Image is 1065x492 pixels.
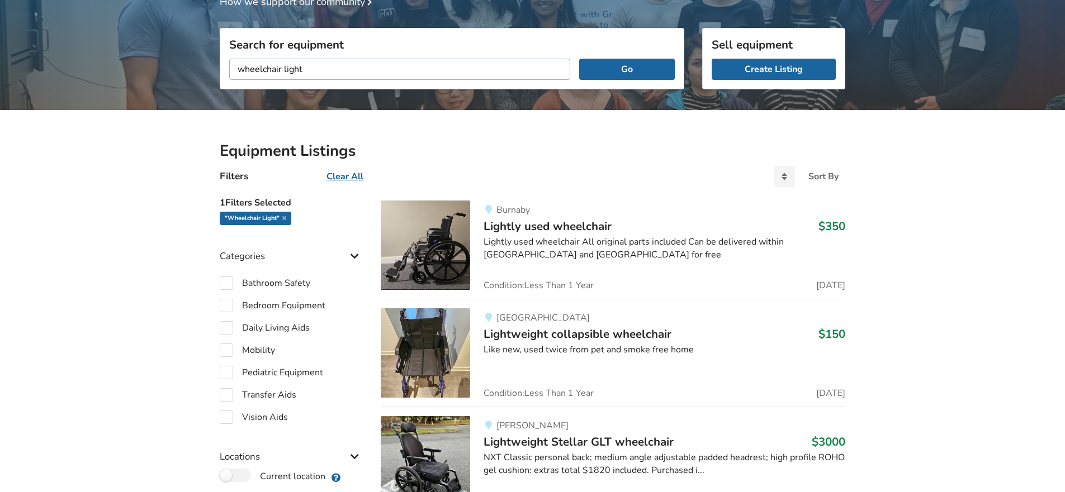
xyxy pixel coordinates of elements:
span: Lightly used wheelchair [484,218,612,234]
a: mobility-lightly used wheelchairBurnabyLightly used wheelchair$350Lightly used wheelchair All ori... [381,200,845,299]
span: Condition: Less Than 1 Year [484,389,594,398]
span: Condition: Less Than 1 Year [484,281,594,290]
span: [DATE] [816,281,845,290]
h4: Filters [220,170,248,183]
a: Create Listing [712,59,836,80]
label: Bathroom Safety [220,276,310,290]
label: Transfer Aids [220,388,296,402]
div: "wheelchair light" [220,212,291,225]
span: [PERSON_NAME] [496,419,569,432]
div: Sort By [808,172,839,181]
div: Lightly used wheelchair All original parts included Can be delivered within [GEOGRAPHIC_DATA] and... [484,236,845,261]
label: Current location [220,469,325,483]
u: Clear All [326,170,363,183]
h3: $150 [818,327,845,341]
div: NXT Classic personal back; medium angle adjustable padded headrest; high profile ROHO gel cushion... [484,451,845,477]
label: Mobility [220,343,275,357]
span: [GEOGRAPHIC_DATA] [496,312,590,324]
span: Lightweight Stellar GLT wheelchair [484,434,674,450]
h3: $3000 [812,434,845,449]
h3: $350 [818,219,845,233]
h3: Search for equipment [229,37,675,52]
label: Vision Aids [220,410,288,424]
img: mobility-lightweight collapsible wheelchair [381,308,470,398]
button: Go [579,59,675,80]
h5: 1 Filters Selected [220,192,363,212]
div: Categories [220,228,363,268]
label: Bedroom Equipment [220,299,325,312]
h3: Sell equipment [712,37,836,52]
span: Burnaby [496,204,530,216]
div: Like new, used twice from pet and smoke free home [484,343,845,356]
a: mobility-lightweight collapsible wheelchair[GEOGRAPHIC_DATA]Lightweight collapsible wheelchair$15... [381,299,845,407]
h2: Equipment Listings [220,141,845,161]
input: I am looking for... [229,59,570,80]
div: Locations [220,428,363,468]
span: Lightweight collapsible wheelchair [484,326,671,342]
img: mobility-lightly used wheelchair [381,200,470,290]
label: Daily Living Aids [220,321,310,335]
label: Pediatric Equipment [220,366,323,379]
span: [DATE] [816,389,845,398]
